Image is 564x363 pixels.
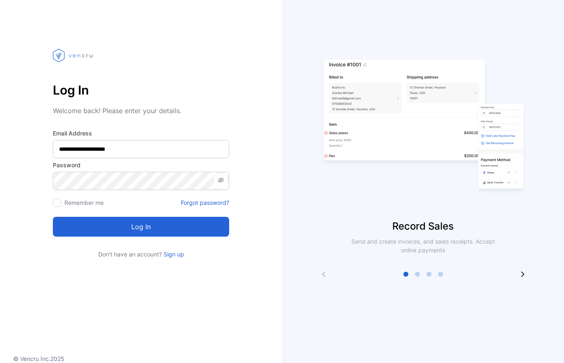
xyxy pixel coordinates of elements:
[282,219,564,234] p: Record Sales
[53,33,94,78] img: vencru logo
[344,237,502,254] p: Send and create invoices, and sales receipts. Accept online payments
[53,80,229,100] p: Log In
[53,106,229,116] p: Welcome back! Please enter your details.
[320,33,526,219] img: slider image
[181,198,229,207] a: Forgot password?
[53,217,229,237] button: Log in
[162,251,184,258] a: Sign up
[64,199,104,206] label: Remember me
[53,129,229,138] label: Email Address
[53,250,229,259] p: Don't have an account?
[53,161,229,169] label: Password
